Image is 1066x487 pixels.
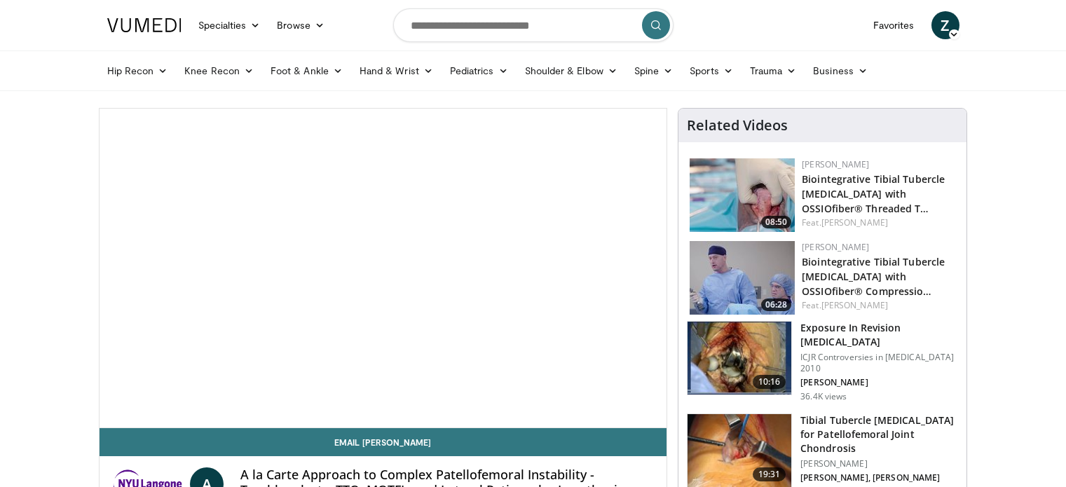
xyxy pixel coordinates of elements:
a: 06:28 [690,241,795,315]
a: [PERSON_NAME] [802,158,869,170]
h3: Tibial Tubercle [MEDICAL_DATA] for Patellofemoral Joint Chondrosis [800,413,958,455]
a: Email [PERSON_NAME] [100,428,667,456]
img: UFuN5x2kP8YLDu1n4xMDoxOjA4MTsiGN.150x105_q85_crop-smart_upscale.jpg [688,414,791,487]
p: 36.4K views [800,391,847,402]
input: Search topics, interventions [393,8,674,42]
a: Favorites [865,11,923,39]
a: Shoulder & Elbow [517,57,626,85]
a: [PERSON_NAME] [821,299,888,311]
div: Feat. [802,299,955,312]
div: Feat. [802,217,955,229]
a: Pediatrics [442,57,517,85]
a: Business [805,57,876,85]
a: Knee Recon [176,57,262,85]
p: [PERSON_NAME] [800,458,958,469]
a: Spine [626,57,681,85]
a: Hand & Wrist [351,57,442,85]
img: Screen_shot_2010-09-03_at_2.11.03_PM_2.png.150x105_q85_crop-smart_upscale.jpg [688,322,791,395]
span: 06:28 [761,299,791,311]
a: 08:50 [690,158,795,232]
a: [PERSON_NAME] [802,241,869,253]
img: 2fac5f83-3fa8-46d6-96c1-ffb83ee82a09.150x105_q85_crop-smart_upscale.jpg [690,241,795,315]
h4: Related Videos [687,117,788,134]
span: 19:31 [753,467,786,481]
p: ICJR Controversies in [MEDICAL_DATA] 2010 [800,352,958,374]
a: Specialties [190,11,269,39]
span: 10:16 [753,375,786,389]
h3: Exposure In Revision [MEDICAL_DATA] [800,321,958,349]
a: Biointegrative Tibial Tubercle [MEDICAL_DATA] with OSSIOfiber® Threaded T… [802,172,945,215]
p: [PERSON_NAME], [PERSON_NAME] [800,472,958,483]
a: Hip Recon [99,57,177,85]
a: 10:16 Exposure In Revision [MEDICAL_DATA] ICJR Controversies in [MEDICAL_DATA] 2010 [PERSON_NAME]... [687,321,958,402]
p: [PERSON_NAME] [800,377,958,388]
img: VuMedi Logo [107,18,182,32]
a: Biointegrative Tibial Tubercle [MEDICAL_DATA] with OSSIOfiber® Compressio… [802,255,945,298]
a: Sports [681,57,742,85]
a: Browse [268,11,333,39]
a: Z [931,11,959,39]
span: 08:50 [761,216,791,228]
img: 14934b67-7d06-479f-8b24-1e3c477188f5.150x105_q85_crop-smart_upscale.jpg [690,158,795,232]
a: Trauma [742,57,805,85]
a: Foot & Ankle [262,57,351,85]
video-js: Video Player [100,109,667,428]
a: [PERSON_NAME] [821,217,888,228]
